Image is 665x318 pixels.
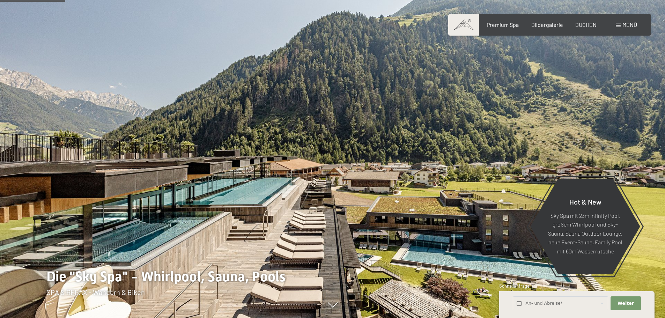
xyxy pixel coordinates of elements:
[547,211,623,256] p: Sky Spa mit 23m Infinity Pool, großem Whirlpool und Sky-Sauna, Sauna Outdoor Lounge, neue Event-S...
[531,21,563,28] a: Bildergalerie
[530,178,641,274] a: Hot & New Sky Spa mit 23m Infinity Pool, großem Whirlpool und Sky-Sauna, Sauna Outdoor Lounge, ne...
[622,21,637,28] span: Menü
[569,197,601,206] span: Hot & New
[499,283,530,289] span: Schnellanfrage
[618,300,634,306] span: Weiter
[611,296,641,311] button: Weiter
[487,21,519,28] a: Premium Spa
[575,21,597,28] a: BUCHEN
